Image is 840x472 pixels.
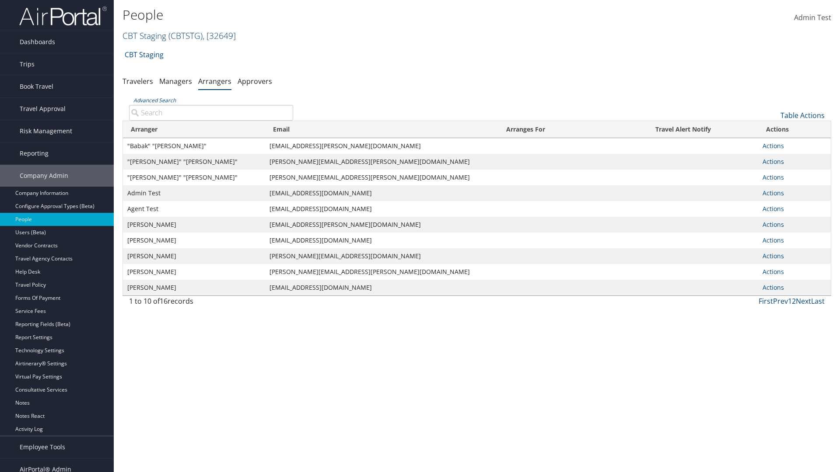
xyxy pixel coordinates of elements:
td: "[PERSON_NAME]" "[PERSON_NAME]" [123,170,265,185]
img: airportal-logo.png [19,6,107,26]
td: [PERSON_NAME] [123,264,265,280]
span: ( CBTSTG ) [168,30,203,42]
a: Actions [763,173,784,181]
td: [PERSON_NAME] [123,280,265,295]
a: Table Actions [780,111,825,120]
td: [PERSON_NAME][EMAIL_ADDRESS][PERSON_NAME][DOMAIN_NAME] [265,264,498,280]
span: Book Travel [20,76,53,97]
a: Prev [773,296,788,306]
span: Company Admin [20,165,68,187]
th: Arranger: activate to sort column descending [123,121,265,138]
th: Arranges For: activate to sort column ascending [498,121,609,138]
td: [EMAIL_ADDRESS][DOMAIN_NAME] [265,280,498,295]
a: Actions [763,205,784,213]
a: Actions [763,142,784,150]
a: Actions [763,252,784,260]
th: Actions [758,121,831,138]
td: Agent Test [123,201,265,217]
a: Approvers [238,76,272,86]
span: Admin Test [794,13,831,22]
a: 1 [788,296,792,306]
h1: People [122,6,595,24]
a: Actions [763,236,784,244]
span: 16 [160,296,168,306]
a: Admin Test [794,4,831,31]
span: Risk Management [20,120,72,142]
td: [PERSON_NAME][EMAIL_ADDRESS][DOMAIN_NAME] [265,248,498,264]
a: Last [811,296,825,306]
td: "Babak" "[PERSON_NAME]" [123,138,265,154]
a: CBT Staging [122,30,236,42]
a: Actions [763,189,784,197]
a: Next [796,296,811,306]
td: [EMAIL_ADDRESS][PERSON_NAME][DOMAIN_NAME] [265,217,498,233]
a: Actions [763,283,784,292]
a: Actions [763,157,784,166]
td: [PERSON_NAME] [123,217,265,233]
td: [PERSON_NAME][EMAIL_ADDRESS][PERSON_NAME][DOMAIN_NAME] [265,170,498,185]
span: Dashboards [20,31,55,53]
td: "[PERSON_NAME]" "[PERSON_NAME]" [123,154,265,170]
td: [EMAIL_ADDRESS][DOMAIN_NAME] [265,233,498,248]
td: [PERSON_NAME][EMAIL_ADDRESS][PERSON_NAME][DOMAIN_NAME] [265,154,498,170]
a: CBT Staging [125,46,164,63]
a: Advanced Search [133,97,176,104]
a: Actions [763,220,784,229]
span: Trips [20,53,35,75]
a: Managers [159,76,192,86]
a: 2 [792,296,796,306]
th: Email: activate to sort column ascending [265,121,498,138]
td: [PERSON_NAME] [123,248,265,264]
td: Admin Test [123,185,265,201]
input: Advanced Search [129,105,293,121]
td: [EMAIL_ADDRESS][PERSON_NAME][DOMAIN_NAME] [265,138,498,154]
a: Travelers [122,76,153,86]
span: Travel Approval [20,98,66,120]
a: Arrangers [198,76,231,86]
a: Actions [763,267,784,276]
a: First [759,296,773,306]
span: , [ 32649 ] [203,30,236,42]
td: [EMAIL_ADDRESS][DOMAIN_NAME] [265,185,498,201]
span: Employee Tools [20,436,65,458]
td: [PERSON_NAME] [123,233,265,248]
th: Travel Alert Notify: activate to sort column ascending [609,121,758,138]
td: [EMAIL_ADDRESS][DOMAIN_NAME] [265,201,498,217]
span: Reporting [20,142,49,164]
div: 1 to 10 of records [129,296,293,311]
